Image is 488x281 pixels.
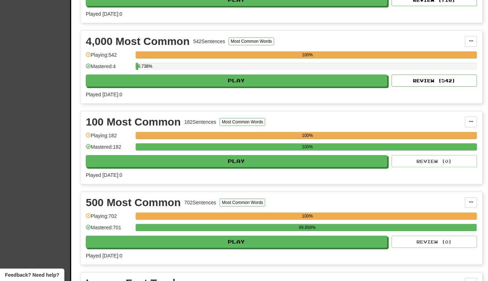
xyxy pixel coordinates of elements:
[184,199,216,206] div: 702 Sentences
[86,197,181,208] div: 500 Most Common
[392,155,477,167] button: Review (0)
[86,236,387,248] button: Play
[86,224,132,236] div: Mastered: 701
[229,37,274,45] button: Most Common Words
[138,143,477,150] div: 100%
[86,11,122,17] span: Played [DATE]: 0
[86,75,387,87] button: Play
[86,213,132,224] div: Playing: 702
[86,132,132,144] div: Playing: 182
[86,63,132,75] div: Mastered: 4
[86,253,122,259] span: Played [DATE]: 0
[138,213,477,220] div: 100%
[220,118,265,126] button: Most Common Words
[392,236,477,248] button: Review (0)
[86,92,122,97] span: Played [DATE]: 0
[86,117,181,127] div: 100 Most Common
[138,132,477,139] div: 100%
[392,75,477,87] button: Review (542)
[86,172,122,178] span: Played [DATE]: 0
[86,36,190,47] div: 4,000 Most Common
[5,271,59,279] span: Open feedback widget
[86,143,132,155] div: Mastered: 182
[184,118,216,126] div: 182 Sentences
[138,224,476,231] div: 99.858%
[193,38,225,45] div: 542 Sentences
[138,51,477,58] div: 100%
[220,199,265,206] button: Most Common Words
[86,51,132,63] div: Playing: 542
[86,155,387,167] button: Play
